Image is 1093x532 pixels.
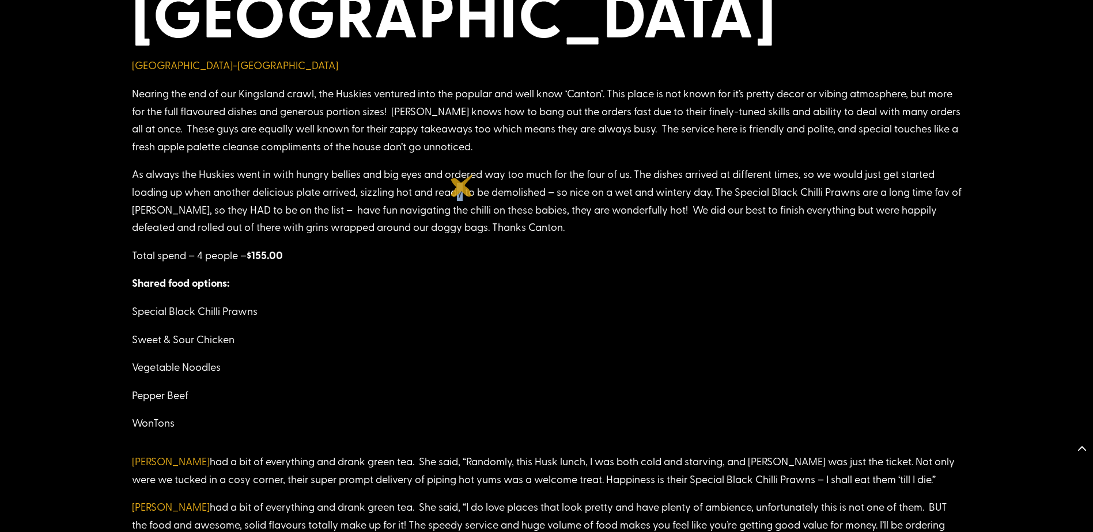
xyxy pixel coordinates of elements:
[132,58,338,72] a: [GEOGRAPHIC_DATA]-[GEOGRAPHIC_DATA]
[132,386,962,415] p: Pepper Beef
[132,246,962,275] p: Total spend – 4 people –
[132,414,962,442] p: WonTons
[132,358,962,386] p: Vegetable Noodles
[132,85,962,165] p: Nearing the end of our Kingsland crawl, the Huskies ventured into the popular and well know ‘Cant...
[132,499,210,514] a: [PERSON_NAME]
[247,248,283,263] strong: $155.00
[132,453,962,498] p: had a bit of everything and drank green tea. She said, “Randomly, this Husk lunch, I was both col...
[132,275,229,290] strong: Shared food options:
[132,330,962,359] p: Sweet & Sour Chicken
[132,302,962,330] p: Special Black Chilli Prawns
[132,454,210,468] a: [PERSON_NAME]
[132,165,962,246] p: As always the Huskies went in with hungry bellies and big eyes and ordered way too much for the f...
